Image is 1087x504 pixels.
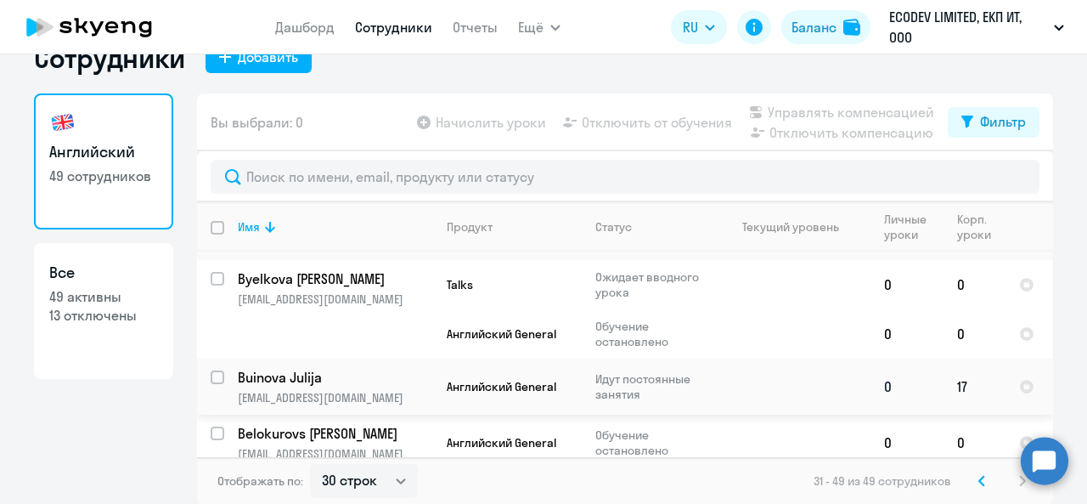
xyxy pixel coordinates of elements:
div: Корп. уроки [957,212,1005,242]
td: 0 [870,415,943,471]
td: 0 [870,309,943,359]
button: RU [671,10,727,44]
a: Belokurovs [PERSON_NAME] [238,424,432,443]
button: Балансbalance [781,10,870,44]
p: [EMAIL_ADDRESS][DOMAIN_NAME] [238,446,432,462]
div: Имя [238,219,432,235]
button: Фильтр [948,107,1039,138]
a: Buinova Julija [238,368,432,387]
p: [EMAIL_ADDRESS][DOMAIN_NAME] [238,390,432,405]
div: Личные уроки [884,212,943,242]
div: Текущий уровень [742,219,839,235]
span: Вы выбрали: 0 [211,112,303,133]
p: ECODEV LIMITED, ЕКП ИТ, ООО [889,7,1047,48]
p: Buinova Julija [238,368,430,387]
p: Byelkova [PERSON_NAME] [238,269,430,288]
td: 0 [943,415,1005,471]
p: 49 активны [49,287,158,306]
button: Ещё [518,10,560,44]
span: 31 - 49 из 49 сотрудников [814,473,951,489]
div: Статус [595,219,632,235]
td: 0 [870,359,943,415]
button: Добавить [206,42,312,73]
div: Продукт [447,219,493,235]
td: 0 [943,309,1005,359]
td: 0 [870,260,943,309]
span: Ещё [518,17,543,37]
a: Дашборд [275,19,335,36]
td: 17 [943,359,1005,415]
h3: Английский [49,141,158,163]
p: 13 отключены [49,306,158,325]
img: english [49,109,76,136]
a: Отчеты [453,19,498,36]
a: Сотрудники [355,19,432,36]
a: Все49 активны13 отключены [34,243,173,379]
div: Фильтр [980,111,1026,132]
p: 49 сотрудников [49,167,158,185]
p: Идут постоянные занятия [595,371,712,402]
p: Belokurovs [PERSON_NAME] [238,424,430,443]
span: Английский General [447,379,556,394]
h1: Сотрудники [34,41,185,75]
span: Английский General [447,435,556,450]
div: Добавить [238,47,298,67]
p: Обучение остановлено [595,428,712,458]
div: Текущий уровень [726,219,870,235]
span: Talks [447,277,473,292]
a: Byelkova [PERSON_NAME] [238,269,432,288]
h3: Все [49,262,158,284]
td: 0 [943,260,1005,309]
div: Имя [238,219,260,235]
a: Английский49 сотрудников [34,93,173,229]
button: ECODEV LIMITED, ЕКП ИТ, ООО [881,7,1073,48]
input: Поиск по имени, email, продукту или статусу [211,160,1039,194]
p: Обучение остановлено [595,319,712,349]
img: balance [843,19,860,36]
span: Английский General [447,326,556,342]
div: Баланс [791,17,836,37]
span: RU [683,17,698,37]
span: Отображать по: [217,473,303,489]
p: [EMAIL_ADDRESS][DOMAIN_NAME] [238,292,432,307]
p: Ожидает вводного урока [595,269,712,300]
